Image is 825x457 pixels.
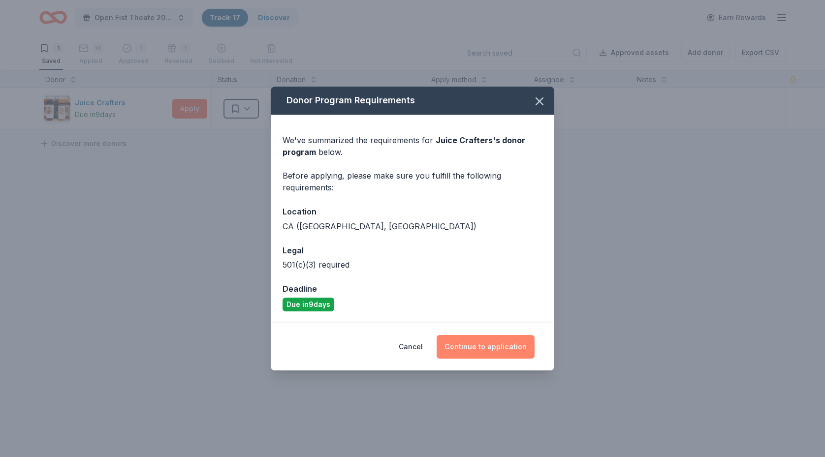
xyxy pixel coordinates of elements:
[283,134,542,158] div: We've summarized the requirements for below.
[283,244,542,257] div: Legal
[399,335,423,359] button: Cancel
[283,220,542,232] div: CA ([GEOGRAPHIC_DATA], [GEOGRAPHIC_DATA])
[437,335,535,359] button: Continue to application
[271,87,554,115] div: Donor Program Requirements
[283,282,542,295] div: Deadline
[283,298,334,311] div: Due in 9 days
[283,205,542,218] div: Location
[283,170,542,193] div: Before applying, please make sure you fulfill the following requirements:
[283,259,542,271] div: 501(c)(3) required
